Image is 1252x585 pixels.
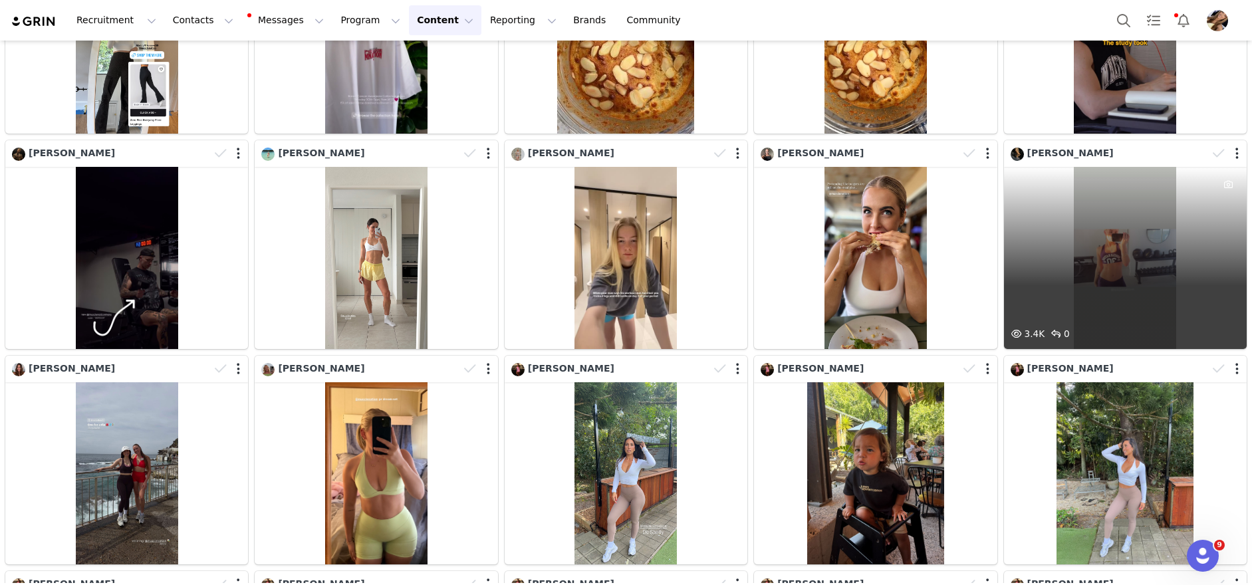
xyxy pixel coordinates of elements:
[1187,540,1219,572] iframe: Intercom live chat
[1027,363,1114,374] span: [PERSON_NAME]
[12,148,25,161] img: 28143a2e-6ebe-4100-98db-1950cbd16cd5.jpg
[278,148,364,158] span: [PERSON_NAME]
[1009,328,1045,339] span: 3.4K
[511,148,525,161] img: cf8d4614-b73f-4705-9441-355c932a8124--s.jpg
[761,363,774,376] img: e7fa8a22-817d-40a4-9a19-b4bbd33d3d32.jpg
[278,363,364,374] span: [PERSON_NAME]
[409,5,481,35] button: Content
[261,148,275,161] img: 74cd497a-5737-4ca7-8191-10b305416037.jpg
[332,5,408,35] button: Program
[482,5,564,35] button: Reporting
[777,363,864,374] span: [PERSON_NAME]
[29,363,115,374] span: [PERSON_NAME]
[261,363,275,376] img: 8fd9a8d1-3fbc-41fc-bb6e-7b3f8e669d59.jpg
[511,363,525,376] img: e7fa8a22-817d-40a4-9a19-b4bbd33d3d32.jpg
[528,148,614,158] span: [PERSON_NAME]
[242,5,332,35] button: Messages
[1011,148,1024,161] img: 0f56b363-9d5e-4e41-831c-09e2550c860a.jpg
[1207,10,1228,31] img: ab566a12-3368-49b9-b553-a04b16cfaf06.jpg
[528,363,614,374] span: [PERSON_NAME]
[1214,540,1225,550] span: 9
[619,5,695,35] a: Community
[165,5,241,35] button: Contacts
[11,15,57,28] img: grin logo
[1048,328,1070,339] span: 0
[68,5,164,35] button: Recruitment
[1109,5,1138,35] button: Search
[1199,10,1241,31] button: Profile
[1011,363,1024,376] img: e7fa8a22-817d-40a4-9a19-b4bbd33d3d32.jpg
[1169,5,1198,35] button: Notifications
[12,363,25,376] img: 84d1c684-467f-41f7-90a5-c7af09f8b922.jpg
[1027,148,1114,158] span: [PERSON_NAME]
[565,5,618,35] a: Brands
[1139,5,1168,35] a: Tasks
[761,148,774,161] img: cc534824-bd6b-46b1-b7d7-6e16422d5387--s.jpg
[777,148,864,158] span: [PERSON_NAME]
[29,148,115,158] span: [PERSON_NAME]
